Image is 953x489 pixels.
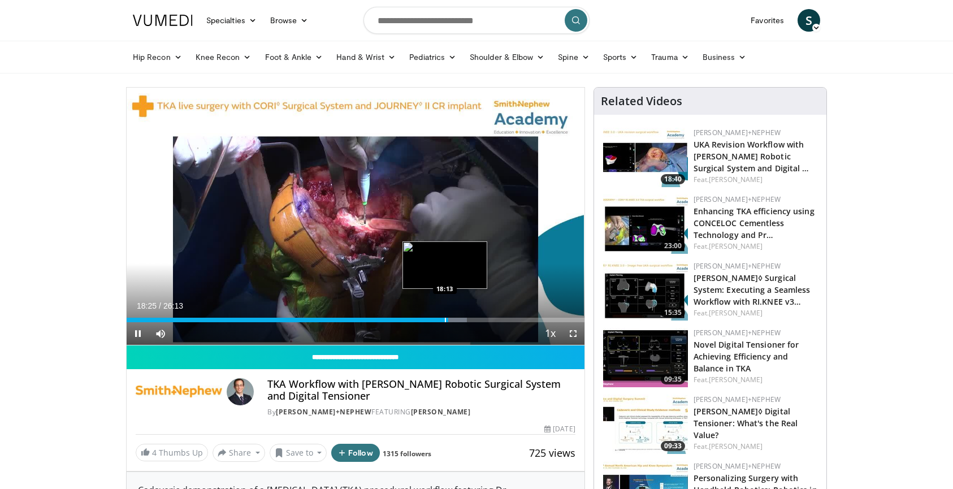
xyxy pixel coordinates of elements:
[603,128,688,187] a: 18:40
[411,407,471,417] a: [PERSON_NAME]
[200,9,263,32] a: Specialties
[696,46,753,68] a: Business
[694,442,817,452] div: Feat.
[402,241,487,289] img: image.jpeg
[149,322,172,345] button: Mute
[694,406,798,440] a: [PERSON_NAME]◊ Digital Tensioner: What's the Real Value?
[661,308,685,318] span: 15:35
[601,94,682,108] h4: Related Videos
[137,301,157,310] span: 18:25
[603,128,688,187] img: 02205603-5ba6-4c11-9b25-5721b1ef82fa.150x105_q85_crop-smart_upscale.jpg
[276,407,371,417] a: [PERSON_NAME]+Nephew
[163,301,183,310] span: 26:13
[694,375,817,385] div: Feat.
[551,46,596,68] a: Spine
[603,261,688,321] img: 50c97ff3-26b0-43aa-adeb-5f1249a916fc.150x105_q85_crop-smart_upscale.jpg
[402,46,463,68] a: Pediatrics
[798,9,820,32] a: S
[694,206,815,240] a: Enhancing TKA efficiency using CONCELOC Cementless Technology and Pr…
[159,301,161,310] span: /
[694,194,781,204] a: [PERSON_NAME]+Nephew
[127,88,584,345] video-js: Video Player
[258,46,330,68] a: Foot & Ankle
[213,444,265,462] button: Share
[189,46,258,68] a: Knee Recon
[330,46,402,68] a: Hand & Wrist
[603,395,688,454] a: 09:33
[603,194,688,254] img: cad15a82-7a4e-4d99-8f10-ac9ee335d8e8.150x105_q85_crop-smart_upscale.jpg
[603,194,688,254] a: 23:00
[694,461,781,471] a: [PERSON_NAME]+Nephew
[463,46,551,68] a: Shoulder & Elbow
[694,175,817,185] div: Feat.
[709,375,763,384] a: [PERSON_NAME]
[136,444,208,461] a: 4 Thumbs Up
[694,272,811,307] a: [PERSON_NAME]◊ Surgical System: Executing a Seamless Workflow with RI.KNEE v3…
[529,446,575,460] span: 725 views
[267,407,575,417] div: By FEATURING
[126,46,189,68] a: Hip Recon
[603,328,688,387] img: 6906a9b6-27f2-4396-b1b2-551f54defe1e.150x105_q85_crop-smart_upscale.jpg
[694,308,817,318] div: Feat.
[694,339,799,374] a: Novel Digital Tensioner for Achieving Efficiency and Balance in TKA
[709,442,763,451] a: [PERSON_NAME]
[694,395,781,404] a: [PERSON_NAME]+Nephew
[596,46,645,68] a: Sports
[267,378,575,403] h4: TKA Workflow with [PERSON_NAME] Robotic Surgical System and Digital Tensioner
[694,139,809,174] a: UKA Revision Workflow with [PERSON_NAME] Robotic Surgical System and Digital …
[133,15,193,26] img: VuMedi Logo
[694,261,781,271] a: [PERSON_NAME]+Nephew
[331,444,380,462] button: Follow
[383,449,431,458] a: 1315 followers
[694,328,781,337] a: [PERSON_NAME]+Nephew
[263,9,315,32] a: Browse
[644,46,696,68] a: Trauma
[544,424,575,434] div: [DATE]
[127,318,584,322] div: Progress Bar
[270,444,327,462] button: Save to
[661,441,685,451] span: 09:33
[227,378,254,405] img: Avatar
[152,447,157,458] span: 4
[603,261,688,321] a: 15:35
[744,9,791,32] a: Favorites
[363,7,590,34] input: Search topics, interventions
[709,241,763,251] a: [PERSON_NAME]
[661,174,685,184] span: 18:40
[694,241,817,252] div: Feat.
[127,322,149,345] button: Pause
[603,328,688,387] a: 09:35
[562,322,584,345] button: Fullscreen
[661,374,685,384] span: 09:35
[709,175,763,184] a: [PERSON_NAME]
[539,322,562,345] button: Playback Rate
[661,241,685,251] span: 23:00
[694,128,781,137] a: [PERSON_NAME]+Nephew
[709,308,763,318] a: [PERSON_NAME]
[603,395,688,454] img: 72f8c4c6-2ed0-4097-a262-5c97cbbe0685.150x105_q85_crop-smart_upscale.jpg
[136,378,222,405] img: Smith+Nephew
